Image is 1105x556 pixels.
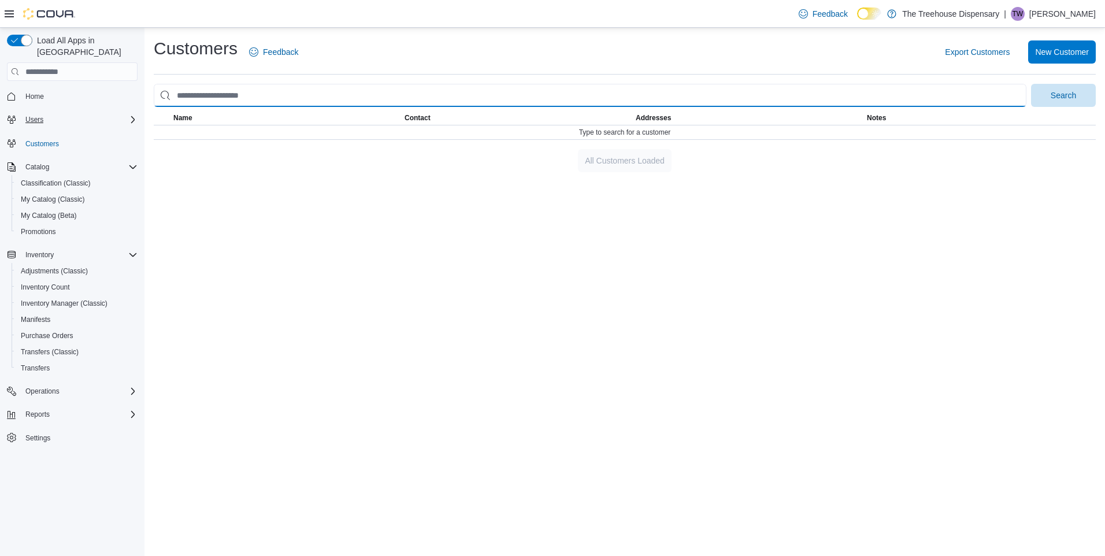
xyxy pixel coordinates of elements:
[21,195,85,204] span: My Catalog (Classic)
[21,136,138,150] span: Customers
[21,248,58,262] button: Inventory
[21,331,73,340] span: Purchase Orders
[16,209,81,223] a: My Catalog (Beta)
[1051,90,1076,101] span: Search
[867,113,886,123] span: Notes
[16,345,83,359] a: Transfers (Classic)
[16,313,138,327] span: Manifests
[21,299,107,308] span: Inventory Manager (Classic)
[21,384,64,398] button: Operations
[12,279,142,295] button: Inventory Count
[21,407,138,421] span: Reports
[25,250,54,260] span: Inventory
[16,329,138,343] span: Purchase Orders
[16,176,95,190] a: Classification (Classic)
[1035,46,1089,58] span: New Customer
[2,88,142,105] button: Home
[2,135,142,151] button: Customers
[154,37,238,60] h1: Customers
[21,431,55,445] a: Settings
[23,8,75,20] img: Cova
[813,8,848,20] span: Feedback
[12,360,142,376] button: Transfers
[16,192,90,206] a: My Catalog (Classic)
[16,296,138,310] span: Inventory Manager (Classic)
[2,406,142,422] button: Reports
[2,112,142,128] button: Users
[1031,84,1096,107] button: Search
[579,128,671,137] span: Type to search for a customer
[16,264,92,278] a: Adjustments (Classic)
[16,329,78,343] a: Purchase Orders
[1011,7,1025,21] div: Tina Wilkins
[25,162,49,172] span: Catalog
[21,266,88,276] span: Adjustments (Classic)
[12,344,142,360] button: Transfers (Classic)
[21,160,138,174] span: Catalog
[405,113,431,123] span: Contact
[1028,40,1096,64] button: New Customer
[21,113,48,127] button: Users
[21,283,70,292] span: Inventory Count
[940,40,1014,64] button: Export Customers
[16,313,55,327] a: Manifests
[2,429,142,446] button: Settings
[16,225,138,239] span: Promotions
[21,160,54,174] button: Catalog
[32,35,138,58] span: Load All Apps in [GEOGRAPHIC_DATA]
[21,179,91,188] span: Classification (Classic)
[16,176,138,190] span: Classification (Classic)
[21,364,50,373] span: Transfers
[16,264,138,278] span: Adjustments (Classic)
[21,211,77,220] span: My Catalog (Beta)
[794,2,852,25] a: Feedback
[902,7,999,21] p: The Treehouse Dispensary
[2,247,142,263] button: Inventory
[2,159,142,175] button: Catalog
[25,433,50,443] span: Settings
[12,191,142,207] button: My Catalog (Classic)
[21,89,138,103] span: Home
[21,407,54,421] button: Reports
[16,225,61,239] a: Promotions
[12,224,142,240] button: Promotions
[1013,7,1024,21] span: TW
[857,8,881,20] input: Dark Mode
[12,295,142,312] button: Inventory Manager (Classic)
[16,192,138,206] span: My Catalog (Classic)
[21,113,138,127] span: Users
[25,139,59,149] span: Customers
[25,115,43,124] span: Users
[21,90,49,103] a: Home
[244,40,303,64] a: Feedback
[173,113,192,123] span: Name
[12,328,142,344] button: Purchase Orders
[12,175,142,191] button: Classification (Classic)
[1004,7,1006,21] p: |
[578,149,672,172] button: All Customers Loaded
[21,315,50,324] span: Manifests
[585,155,665,166] span: All Customers Loaded
[21,227,56,236] span: Promotions
[1029,7,1096,21] p: [PERSON_NAME]
[16,280,138,294] span: Inventory Count
[16,280,75,294] a: Inventory Count
[25,387,60,396] span: Operations
[16,361,138,375] span: Transfers
[12,312,142,328] button: Manifests
[21,347,79,357] span: Transfers (Classic)
[945,46,1010,58] span: Export Customers
[2,383,142,399] button: Operations
[12,207,142,224] button: My Catalog (Beta)
[21,431,138,445] span: Settings
[21,384,138,398] span: Operations
[25,410,50,419] span: Reports
[636,113,671,123] span: Addresses
[16,296,112,310] a: Inventory Manager (Classic)
[16,361,54,375] a: Transfers
[12,263,142,279] button: Adjustments (Classic)
[263,46,298,58] span: Feedback
[16,345,138,359] span: Transfers (Classic)
[16,209,138,223] span: My Catalog (Beta)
